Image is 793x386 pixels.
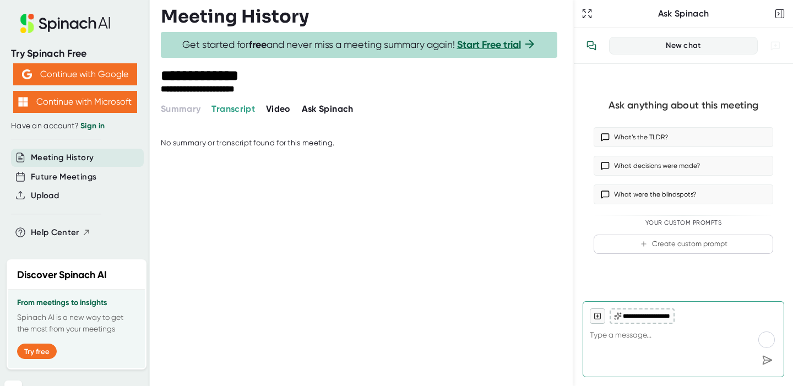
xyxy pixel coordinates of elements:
[182,39,536,51] span: Get started for and never miss a meeting summary again!
[579,6,595,21] button: Expand to Ask Spinach page
[161,6,309,27] h3: Meeting History
[266,102,291,116] button: Video
[31,171,96,183] button: Future Meetings
[616,41,751,51] div: New chat
[161,104,200,114] span: Summary
[580,35,602,57] button: View conversation history
[161,102,200,116] button: Summary
[17,298,136,307] h3: From meetings to insights
[594,127,773,147] button: What’s the TLDR?
[772,6,787,21] button: Close conversation sidebar
[609,99,758,112] div: Ask anything about this meeting
[302,102,354,116] button: Ask Spinach
[13,63,137,85] button: Continue with Google
[22,69,32,79] img: Aehbyd4JwY73AAAAAElFTkSuQmCC
[594,184,773,204] button: What were the blindspots?
[17,268,107,282] h2: Discover Spinach AI
[249,39,267,51] b: free
[302,104,354,114] span: Ask Spinach
[161,138,334,148] div: No summary or transcript found for this meeting.
[80,121,105,131] a: Sign in
[211,102,255,116] button: Transcript
[31,226,79,239] span: Help Center
[17,344,57,359] button: Try free
[31,189,59,202] button: Upload
[11,47,139,60] div: Try Spinach Free
[31,226,91,239] button: Help Center
[17,312,136,335] p: Spinach AI is a new way to get the most from your meetings
[11,121,139,131] div: Have an account?
[594,219,773,227] div: Your Custom Prompts
[31,151,94,164] button: Meeting History
[594,235,773,254] button: Create custom prompt
[595,8,772,19] div: Ask Spinach
[211,104,255,114] span: Transcript
[594,156,773,176] button: What decisions were made?
[457,39,521,51] a: Start Free trial
[13,91,137,113] button: Continue with Microsoft
[757,350,777,370] div: Send message
[266,104,291,114] span: Video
